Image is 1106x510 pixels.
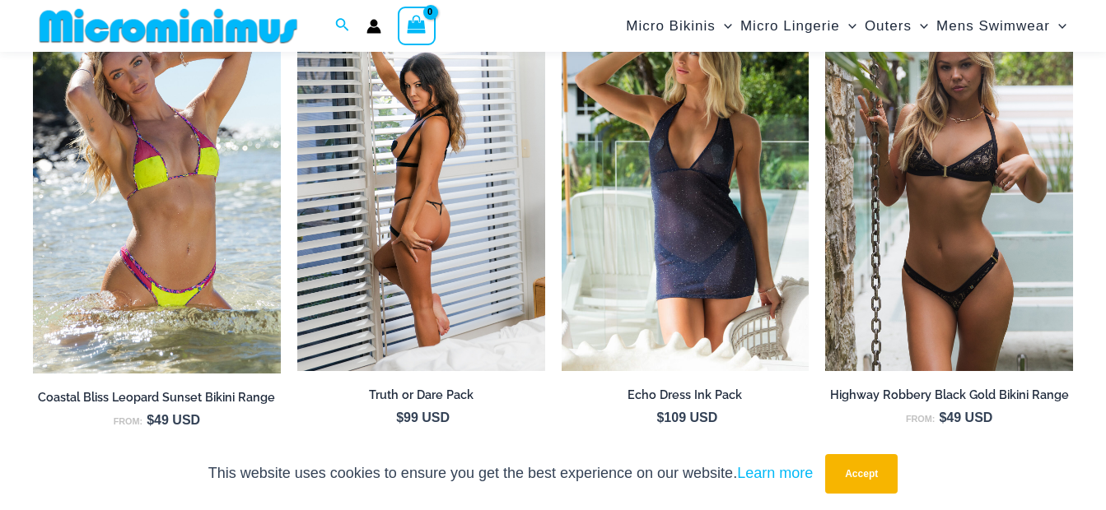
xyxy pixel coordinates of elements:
[33,7,304,44] img: MM SHOP LOGO FLAT
[861,5,932,47] a: OutersMenu ToggleMenu Toggle
[716,5,732,47] span: Menu Toggle
[656,410,717,424] bdi: 109 USD
[619,2,1073,49] nav: Site Navigation
[147,413,200,427] bdi: 49 USD
[396,410,450,424] bdi: 99 USD
[626,5,715,47] span: Micro Bikinis
[656,410,664,424] span: $
[737,465,813,481] a: Learn more
[398,7,436,44] a: View Shopping Cart, empty
[740,5,840,47] span: Micro Lingerie
[33,390,281,411] a: Coastal Bliss Leopard Sunset Bikini Range
[297,387,545,409] a: Truth or Dare Pack
[297,387,545,403] h2: Truth or Dare Pack
[936,5,1050,47] span: Mens Swimwear
[366,19,381,34] a: Account icon link
[939,410,946,424] span: $
[736,5,861,47] a: Micro LingerieMenu ToggleMenu Toggle
[840,5,856,47] span: Menu Toggle
[912,5,928,47] span: Menu Toggle
[622,5,736,47] a: Micro BikinisMenu ToggleMenu Toggle
[335,16,350,37] a: Search icon link
[396,410,404,424] span: $
[1050,5,1066,47] span: Menu Toggle
[147,413,154,427] span: $
[33,390,281,406] h2: Coastal Bliss Leopard Sunset Bikini Range
[825,387,1073,403] h2: Highway Robbery Black Gold Bikini Range
[208,461,813,486] p: This website uses cookies to ensure you get the best experience on our website.
[932,5,1071,47] a: Mens SwimwearMenu ToggleMenu Toggle
[865,5,912,47] span: Outers
[114,416,143,426] span: From:
[825,387,1073,409] a: Highway Robbery Black Gold Bikini Range
[906,414,936,424] span: From:
[825,454,898,494] button: Accept
[562,387,810,409] a: Echo Dress Ink Pack
[562,387,810,403] h2: Echo Dress Ink Pack
[939,410,992,424] bdi: 49 USD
